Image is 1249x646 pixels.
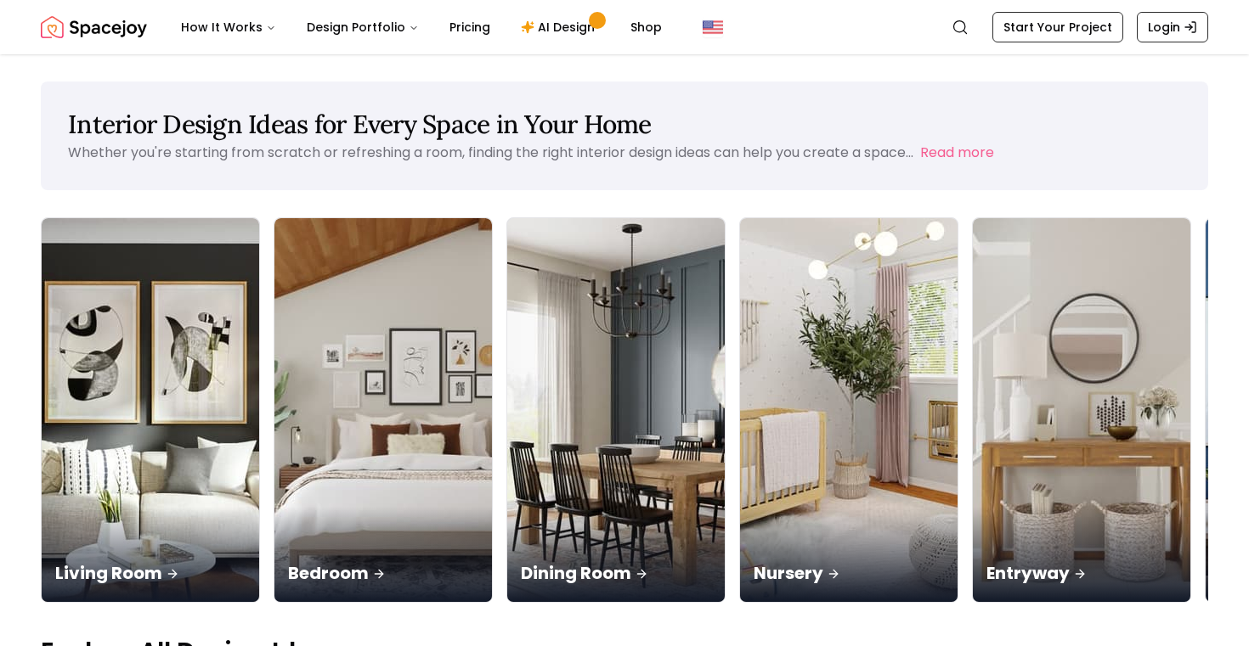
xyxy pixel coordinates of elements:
[986,561,1177,585] p: Entryway
[288,561,478,585] p: Bedroom
[1137,12,1208,42] a: Login
[274,218,492,602] img: Bedroom
[42,218,259,602] img: Living Room
[506,217,726,603] a: Dining RoomDining Room
[68,109,1181,139] h1: Interior Design Ideas for Every Space in Your Home
[436,10,504,44] a: Pricing
[973,218,1190,602] img: Entryway
[274,217,493,603] a: BedroomBedroom
[293,10,432,44] button: Design Portfolio
[992,12,1123,42] a: Start Your Project
[739,217,958,603] a: NurseryNursery
[617,10,675,44] a: Shop
[167,10,290,44] button: How It Works
[41,10,147,44] a: Spacejoy
[920,143,994,163] button: Read more
[972,217,1191,603] a: EntrywayEntryway
[507,10,613,44] a: AI Design
[703,17,723,37] img: United States
[68,143,913,162] p: Whether you're starting from scratch or refreshing a room, finding the right interior design idea...
[41,217,260,603] a: Living RoomLiving Room
[507,218,725,602] img: Dining Room
[55,561,246,585] p: Living Room
[167,10,675,44] nav: Main
[521,561,711,585] p: Dining Room
[740,218,958,602] img: Nursery
[754,561,944,585] p: Nursery
[41,10,147,44] img: Spacejoy Logo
